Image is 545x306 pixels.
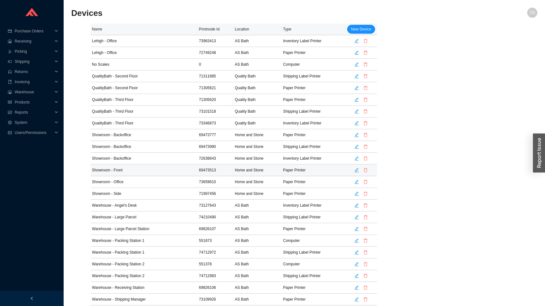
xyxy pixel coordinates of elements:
td: Home and Stone [234,129,282,141]
span: edit [353,203,361,208]
span: Purchase Orders [15,26,53,36]
span: System [15,117,53,128]
td: Warehouse - Large Parcel Station [91,223,198,235]
td: Shipping Label Printer [282,270,345,282]
span: edit [353,250,361,255]
td: 74210490 [198,211,234,223]
td: Showroom - Backoffice [91,129,198,141]
td: 551873 [198,235,234,247]
button: edit [352,271,361,280]
span: delete [361,215,370,219]
span: delete [361,62,370,67]
td: AS Bath [234,35,282,47]
span: delete [361,238,370,243]
td: Shipping Label Printer [282,211,345,223]
td: Showroom - Office [91,176,198,188]
button: edit [352,72,361,81]
button: edit [352,119,361,128]
td: 73109926 [198,294,234,305]
span: edit [353,191,361,196]
button: edit [352,83,361,92]
span: edit [353,262,361,266]
button: delete [361,189,370,198]
span: read [8,100,12,104]
td: Shipping Label Printer [282,141,345,153]
td: AS Bath [234,47,282,59]
td: 73127643 [198,200,234,211]
span: edit [353,285,361,290]
td: 0 [198,59,234,70]
td: Showroom - Backoffice [91,153,198,164]
button: delete [361,271,370,280]
button: delete [361,283,370,292]
button: delete [361,107,370,116]
button: edit [352,177,361,186]
span: delete [361,191,370,196]
button: edit [352,166,361,175]
td: AS Bath [234,282,282,294]
td: No Scales [91,59,198,70]
button: edit [352,260,361,269]
span: delete [361,156,370,161]
td: Paper Printer [282,129,345,141]
span: delete [361,144,370,149]
span: left [30,296,34,300]
span: Invoicing [15,77,53,87]
span: edit [353,156,361,161]
button: edit [352,60,361,69]
td: Computer [282,258,345,270]
button: edit [352,201,361,210]
button: edit [352,295,361,304]
td: AS Bath [234,59,282,70]
span: edit [353,297,361,302]
span: idcard [8,131,12,135]
td: Quality Bath [234,106,282,117]
span: delete [361,262,370,266]
button: delete [361,37,370,45]
span: edit [353,74,361,78]
span: Picking [15,46,53,57]
td: 71997456 [198,188,234,200]
h2: Devices [71,8,421,19]
td: 74712972 [198,247,234,258]
span: book [8,80,12,84]
td: Home and Stone [234,188,282,200]
button: delete [361,72,370,81]
td: QualityBath - Third Floor [91,94,198,106]
td: Showroom - Front [91,164,198,176]
span: delete [361,39,370,43]
td: Paper Printer [282,47,345,59]
span: delete [361,203,370,208]
td: Inventory Label Printer [282,153,345,164]
th: Printnode Id [198,23,234,35]
td: 73659610 [198,176,234,188]
td: Paper Printer [282,223,345,235]
td: Inventory Label Printer [282,35,345,47]
td: 73963413 [198,35,234,47]
td: AS Bath [234,200,282,211]
td: Quality Bath [234,117,282,129]
td: Paper Printer [282,188,345,200]
button: delete [361,130,370,139]
td: Quality Bath [234,70,282,82]
button: delete [361,166,370,175]
button: delete [361,177,370,186]
td: AS Bath [234,294,282,305]
td: Home and Stone [234,153,282,164]
td: 71305620 [198,94,234,106]
td: Paper Printer [282,82,345,94]
td: 72749248 [198,47,234,59]
td: QualityBath - Second Floor [91,70,198,82]
button: edit [352,142,361,151]
span: TG [530,8,535,18]
td: Paper Printer [282,282,345,294]
td: Warehouse - Packing Station 1 [91,235,198,247]
td: Warehouse - Angel's Desk [91,200,198,211]
button: delete [361,142,370,151]
td: Shipping Label Printer [282,106,345,117]
span: delete [361,180,370,184]
span: delete [361,168,370,172]
button: edit [352,189,361,198]
td: Paper Printer [282,94,345,106]
span: edit [353,39,361,43]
